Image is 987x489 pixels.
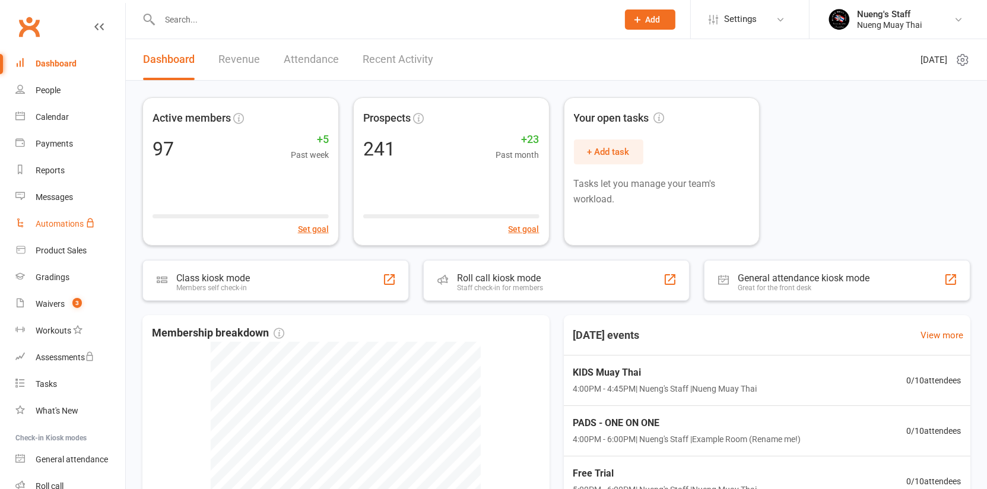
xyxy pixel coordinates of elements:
[36,59,77,68] div: Dashboard
[496,131,539,148] span: +23
[857,9,922,20] div: Nueng's Staff
[15,264,125,291] a: Gradings
[298,223,329,236] button: Set goal
[363,110,411,127] span: Prospects
[906,374,961,387] span: 0 / 10 attendees
[564,325,649,346] h3: [DATE] events
[14,12,44,42] a: Clubworx
[15,184,125,211] a: Messages
[176,284,250,292] div: Members self check-in
[36,379,57,389] div: Tasks
[15,104,125,131] a: Calendar
[15,317,125,344] a: Workouts
[36,85,61,95] div: People
[738,284,869,292] div: Great for the front desk
[574,139,643,164] button: + Add task
[36,272,69,282] div: Gradings
[36,246,87,255] div: Product Sales
[573,415,801,431] span: PADS - ONE ON ONE
[15,398,125,424] a: What's New
[646,15,661,24] span: Add
[36,219,84,228] div: Automations
[457,272,543,284] div: Roll call kiosk mode
[36,353,94,362] div: Assessments
[291,148,329,161] span: Past week
[15,211,125,237] a: Automations
[15,157,125,184] a: Reports
[36,406,78,415] div: What's New
[15,291,125,317] a: Waivers 3
[906,424,961,437] span: 0 / 10 attendees
[921,53,947,67] span: [DATE]
[143,39,195,80] a: Dashboard
[15,77,125,104] a: People
[573,382,757,395] span: 4:00PM - 4:45PM | Nueng's Staff | Nueng Muay Thai
[15,131,125,157] a: Payments
[15,371,125,398] a: Tasks
[72,298,82,308] span: 3
[36,455,108,464] div: General attendance
[509,223,539,236] button: Set goal
[921,328,963,342] a: View more
[457,284,543,292] div: Staff check-in for members
[15,344,125,371] a: Assessments
[176,272,250,284] div: Class kiosk mode
[573,466,757,481] span: Free Trial
[36,326,71,335] div: Workouts
[284,39,339,80] a: Attendance
[156,11,610,28] input: Search...
[36,139,73,148] div: Payments
[625,9,675,30] button: Add
[573,365,757,380] span: KIDS Muay Thai
[36,192,73,202] div: Messages
[291,131,329,148] span: +5
[153,139,174,158] div: 97
[15,446,125,473] a: General attendance kiosk mode
[36,112,69,122] div: Calendar
[496,148,539,161] span: Past month
[574,110,665,127] span: Your open tasks
[15,237,125,264] a: Product Sales
[906,475,961,488] span: 0 / 10 attendees
[15,50,125,77] a: Dashboard
[363,139,395,158] div: 241
[724,6,757,33] span: Settings
[36,166,65,175] div: Reports
[152,325,284,342] span: Membership breakdown
[36,299,65,309] div: Waivers
[153,110,231,127] span: Active members
[827,8,851,31] img: thumb_image1725410985.png
[218,39,260,80] a: Revenue
[738,272,869,284] div: General attendance kiosk mode
[857,20,922,30] div: Nueng Muay Thai
[574,176,750,207] p: Tasks let you manage your team's workload.
[573,433,801,446] span: 4:00PM - 6:00PM | Nueng's Staff | Example Room (Rename me!)
[363,39,433,80] a: Recent Activity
